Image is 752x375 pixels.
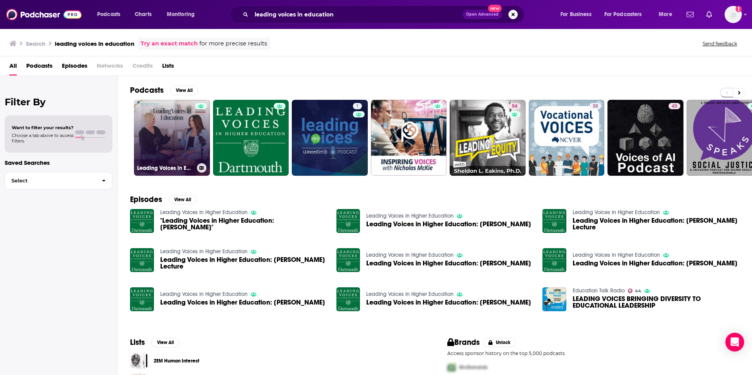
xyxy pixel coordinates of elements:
[366,291,454,297] a: Leading Voices in Higher Education
[607,100,683,176] a: 43
[659,9,672,20] span: More
[593,103,598,110] span: 30
[167,9,195,20] span: Monitoring
[669,103,680,109] a: 43
[447,337,480,347] h2: Brands
[459,364,488,371] span: McDonalds
[130,209,154,233] img: "Leading Voices in Higher Education: Freeman Hrabowski"
[9,59,17,76] a: All
[573,296,739,309] a: LEADING VOICES BRINGING DIVERSITY TO EDUCATIONAL LEADERSHIP
[366,260,531,267] span: Leading Voices in Higher Education: [PERSON_NAME]
[199,39,267,48] span: for more precise results
[5,172,112,189] button: Select
[151,338,179,347] button: View All
[366,213,454,219] a: Leading Voices in Higher Education
[683,8,697,21] a: Show notifications dropdown
[162,59,174,76] a: Lists
[130,352,148,370] a: ZEM Human Interest
[160,299,325,306] a: Leading Voices in Higher Education: Amanda Lenhart
[251,8,463,21] input: Search podcasts, credits, & more...
[130,195,197,204] a: EpisodesView All
[466,13,499,16] span: Open Advanced
[604,9,642,20] span: For Podcasters
[137,165,194,171] h3: Leading Voices in Education
[132,59,153,76] span: Credits
[292,100,368,176] a: 1
[573,217,739,231] span: Leading Voices in Higher Education: [PERSON_NAME] Lecture
[160,217,327,231] a: "Leading Voices in Higher Education: Freeman Hrabowski"
[5,96,112,108] h2: Filter By
[160,256,327,270] a: Leading Voices in Higher Education: David Helfand Lecture
[463,10,502,19] button: Open AdvancedNew
[135,9,152,20] span: Charts
[97,59,123,76] span: Networks
[555,8,601,21] button: open menu
[92,8,130,21] button: open menu
[700,40,739,47] button: Send feedback
[130,8,156,21] a: Charts
[26,59,52,76] a: Podcasts
[160,248,248,255] a: Leading Voices in Higher Education
[447,350,739,356] p: Access sponsor history on the top 5,000 podcasts.
[6,7,81,22] img: Podchaser - Follow, Share and Rate Podcasts
[97,9,120,20] span: Podcasts
[366,252,454,258] a: Leading Voices in Higher Education
[130,248,154,272] a: Leading Voices in Higher Education: David Helfand Lecture
[141,39,198,48] a: Try an exact match
[573,209,660,216] a: Leading Voices in Higher Education
[589,103,601,109] a: 30
[160,291,248,297] a: Leading Voices in Higher Education
[160,209,248,216] a: Leading Voices in Higher Education
[573,287,625,294] a: Education Talk Radio
[336,209,360,233] img: Leading Voices in Higher Education: Richard DeMillo
[336,287,360,311] img: Leading Voices in Higher Education: Anne-Marie Slaughter
[366,260,531,267] a: Leading Voices in Higher Education: Daphne Koller
[366,299,531,306] a: Leading Voices in Higher Education: Anne-Marie Slaughter
[560,9,591,20] span: For Business
[12,125,74,130] span: Want to filter your results?
[160,299,325,306] span: Leading Voices in Higher Education: [PERSON_NAME]
[336,248,360,272] img: Leading Voices in Higher Education: Daphne Koller
[366,221,531,227] span: Leading Voices in Higher Education: [PERSON_NAME]
[26,40,45,47] h3: Search
[573,260,738,267] a: Leading Voices in Higher Education: Jeff Selingo
[161,8,205,21] button: open menu
[725,6,742,23] img: User Profile
[509,103,521,109] a: 54
[62,59,87,76] a: Episodes
[542,209,566,233] a: Leading Voices in Higher Education: Jonathan Cole Lecture
[635,289,641,293] span: 44
[672,103,677,110] span: 43
[736,6,742,12] svg: Add a profile image
[542,287,566,311] a: LEADING VOICES BRINGING DIVERSITY TO EDUCATIONAL LEADERSHIP
[725,333,744,352] div: Open Intercom Messenger
[160,256,327,270] span: Leading Voices in Higher Education: [PERSON_NAME] Lecture
[725,6,742,23] span: Logged in as megcassidy
[542,248,566,272] img: Leading Voices in Higher Education: Jeff Selingo
[237,5,532,23] div: Search podcasts, credits, & more...
[573,260,738,267] span: Leading Voices in Higher Education: [PERSON_NAME]
[130,287,154,311] a: Leading Voices in Higher Education: Amanda Lenhart
[353,103,362,109] a: 1
[703,8,715,21] a: Show notifications dropdown
[168,195,197,204] button: View All
[356,103,359,110] span: 1
[160,217,327,231] span: "Leading Voices in Higher Education: [PERSON_NAME]"
[573,217,739,231] a: Leading Voices in Higher Education: Jonathan Cole Lecture
[12,133,74,144] span: Choose a tab above to access filters.
[512,103,517,110] span: 54
[130,337,145,347] h2: Lists
[483,338,516,347] button: Unlock
[130,337,179,347] a: ListsView All
[653,8,682,21] button: open menu
[55,40,134,47] h3: leading voices in education
[529,100,605,176] a: 30
[130,85,198,95] a: PodcastsView All
[170,86,198,95] button: View All
[628,288,641,293] a: 44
